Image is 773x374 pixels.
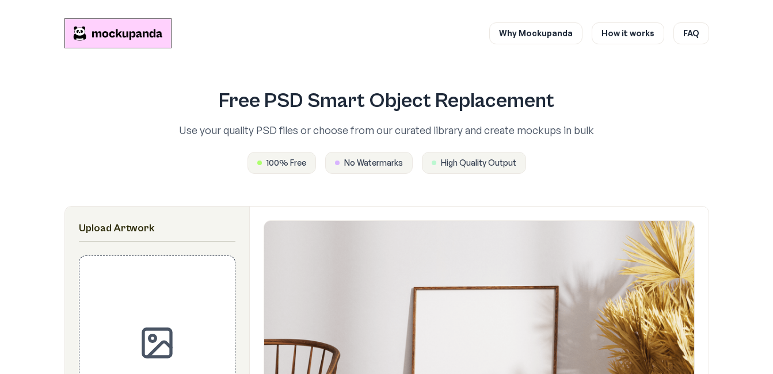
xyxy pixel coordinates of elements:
a: Mockupanda home [64,18,172,48]
span: No Watermarks [344,157,403,169]
a: How it works [592,22,664,44]
h2: Upload Artwork [79,220,235,236]
span: 100% Free [266,157,306,169]
img: Mockupanda [64,18,172,48]
span: High Quality Output [441,157,516,169]
a: Why Mockupanda [489,22,582,44]
h1: Free PSD Smart Object Replacement [129,90,645,113]
a: FAQ [673,22,709,44]
p: Use your quality PSD files or choose from our curated library and create mockups in bulk [129,122,645,138]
